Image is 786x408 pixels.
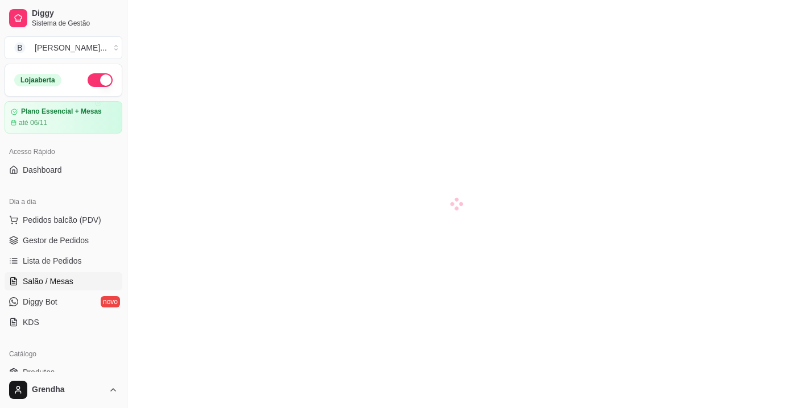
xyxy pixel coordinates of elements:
a: KDS [5,313,122,331]
a: Plano Essencial + Mesasaté 06/11 [5,101,122,134]
div: [PERSON_NAME] ... [35,42,107,53]
span: Pedidos balcão (PDV) [23,214,101,226]
button: Pedidos balcão (PDV) [5,211,122,229]
div: Loja aberta [14,74,61,86]
a: Salão / Mesas [5,272,122,290]
button: Alterar Status [88,73,113,87]
a: Gestor de Pedidos [5,231,122,249]
span: Dashboard [23,164,62,176]
article: até 06/11 [19,118,47,127]
a: Dashboard [5,161,122,179]
button: Select a team [5,36,122,59]
div: Acesso Rápido [5,143,122,161]
span: Grendha [32,385,104,395]
span: Gestor de Pedidos [23,235,89,246]
span: Sistema de Gestão [32,19,118,28]
span: Produtos [23,367,55,378]
span: Diggy [32,9,118,19]
button: Grendha [5,376,122,403]
a: Produtos [5,363,122,381]
span: B [14,42,26,53]
a: DiggySistema de Gestão [5,5,122,32]
div: Dia a dia [5,193,122,211]
div: Catálogo [5,345,122,363]
span: Lista de Pedidos [23,255,82,267]
span: KDS [23,317,39,328]
a: Diggy Botnovo [5,293,122,311]
a: Lista de Pedidos [5,252,122,270]
span: Diggy Bot [23,296,57,307]
span: Salão / Mesas [23,276,73,287]
article: Plano Essencial + Mesas [21,107,102,116]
